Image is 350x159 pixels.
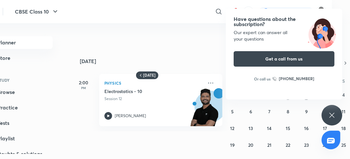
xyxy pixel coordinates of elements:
abbr: October 9, 2025 [305,108,308,115]
abbr: October 6, 2025 [249,108,252,115]
abbr: October 11, 2025 [342,108,345,115]
abbr: October 15, 2025 [286,125,290,131]
button: October 9, 2025 [301,106,312,117]
button: October 24, 2025 [320,140,330,150]
button: October 23, 2025 [301,140,312,150]
abbr: October 7, 2025 [268,108,270,115]
div: Our expert can answer all your questions [234,29,334,42]
img: ttu_illustration_new.svg [302,16,342,49]
button: October 12, 2025 [227,123,238,133]
button: October 8, 2025 [283,106,293,117]
h5: 2:00 [71,79,97,86]
abbr: October 18, 2025 [341,125,346,131]
abbr: October 4, 2025 [342,92,345,98]
abbr: October 19, 2025 [230,142,235,148]
button: October 17, 2025 [320,123,330,133]
abbr: October 22, 2025 [286,142,290,148]
abbr: October 16, 2025 [304,125,309,131]
abbr: October 24, 2025 [323,142,327,148]
p: Physics [104,79,203,87]
h4: [DATE] [80,59,229,64]
button: October 21, 2025 [264,140,275,150]
button: October 7, 2025 [264,106,275,117]
p: [PERSON_NAME] [115,113,146,119]
abbr: October 25, 2025 [341,142,346,148]
abbr: October 14, 2025 [267,125,272,131]
button: October 22, 2025 [283,140,293,150]
button: October 11, 2025 [338,106,349,117]
h4: Have questions about the subscription? [234,16,334,27]
button: CBSE Class 10 [11,5,63,18]
a: [PHONE_NUMBER] [272,76,314,82]
h6: [PHONE_NUMBER] [279,76,314,82]
button: avatar [243,6,254,17]
abbr: October 20, 2025 [248,142,253,148]
abbr: October 17, 2025 [323,125,327,131]
button: October 10, 2025 [320,106,330,117]
button: October 20, 2025 [246,140,256,150]
p: PM [71,86,97,90]
abbr: October 21, 2025 [267,142,271,148]
abbr: October 13, 2025 [249,125,253,131]
button: Get a call from us [234,51,334,67]
h5: Electrostatics - 10 [104,88,185,95]
img: Nishi raghuwanshi [316,6,327,17]
img: unacademy [187,88,222,133]
h6: [DATE] [143,73,155,78]
button: October 25, 2025 [338,140,349,150]
img: streak [289,8,295,15]
p: Or call us [254,76,270,82]
abbr: October 23, 2025 [304,142,309,148]
abbr: October 5, 2025 [231,108,234,115]
p: Session 12 [104,96,203,102]
button: October 14, 2025 [264,123,275,133]
abbr: October 10, 2025 [323,108,327,115]
abbr: October 12, 2025 [230,125,234,131]
button: October 6, 2025 [246,106,256,117]
button: October 4, 2025 [338,89,349,100]
button: October 13, 2025 [246,123,256,133]
button: October 16, 2025 [301,123,312,133]
button: October 15, 2025 [283,123,293,133]
button: October 18, 2025 [338,123,349,133]
button: October 5, 2025 [227,106,238,117]
abbr: Saturday [342,78,345,84]
button: October 19, 2025 [227,140,238,150]
abbr: October 8, 2025 [287,108,289,115]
